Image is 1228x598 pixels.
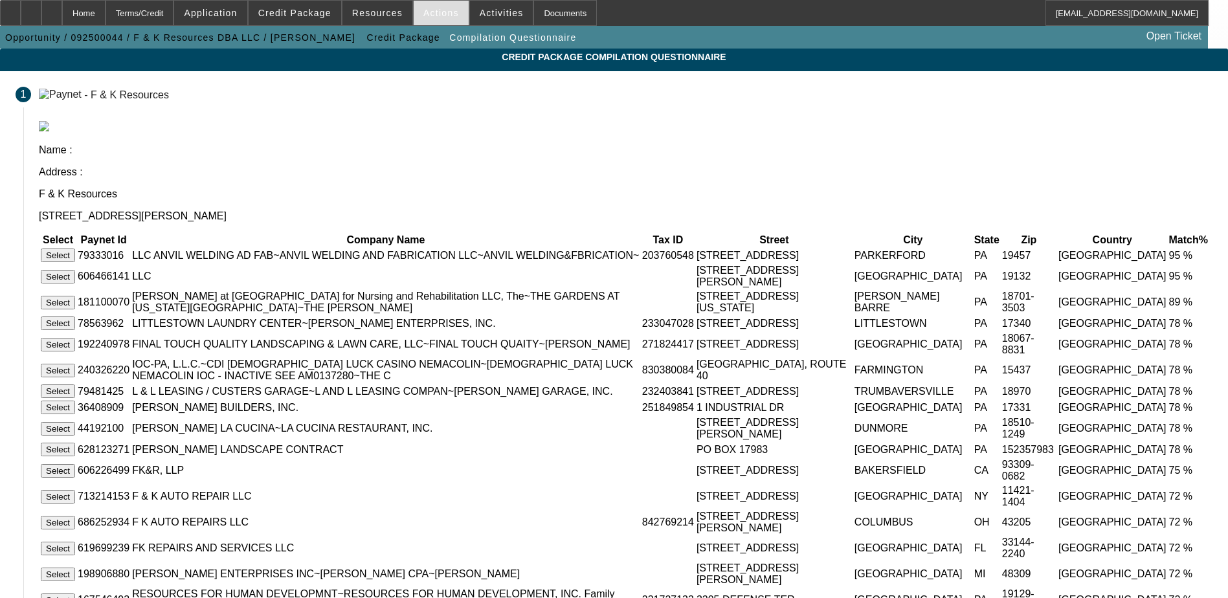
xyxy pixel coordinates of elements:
button: Select [41,464,75,478]
td: BAKERSFIELD [854,458,972,483]
th: Tax ID [642,234,695,247]
img: paynet_logo.jpg [39,121,49,131]
td: [GEOGRAPHIC_DATA] [854,332,972,357]
td: 19132 [1001,264,1056,289]
td: [GEOGRAPHIC_DATA], ROUTE 40 [696,358,853,382]
td: [GEOGRAPHIC_DATA] [1058,562,1167,586]
td: NY [974,484,1000,509]
td: 19457 [1001,248,1056,263]
td: FARMINGTON [854,358,972,382]
td: 78 % [1168,332,1209,357]
div: - F & K Resources [84,89,169,100]
td: [GEOGRAPHIC_DATA] [854,562,972,586]
td: [GEOGRAPHIC_DATA] [854,484,972,509]
button: Activities [470,1,533,25]
td: [PERSON_NAME] ENTERPRISES INC~[PERSON_NAME] CPA~[PERSON_NAME] [131,562,640,586]
td: [STREET_ADDRESS] [696,332,853,357]
td: 79481425 [77,384,130,399]
td: 713214153 [77,484,130,509]
td: 15437 [1001,358,1056,382]
td: 192240978 [77,332,130,357]
td: 18701-3503 [1001,290,1056,315]
td: PARKERFORD [854,248,972,263]
td: 842769214 [642,510,695,535]
td: [PERSON_NAME] BUILDERS, INC. [131,400,640,415]
td: 11421-1404 [1001,484,1056,509]
td: [STREET_ADDRESS] [696,484,853,509]
td: [STREET_ADDRESS][PERSON_NAME] [696,416,853,441]
button: Select [41,516,75,529]
td: [PERSON_NAME] LA CUCINA~LA CUCINA RESTAURANT, INC. [131,416,640,441]
img: Paynet [39,89,82,100]
p: Name : [39,144,1212,156]
td: PA [974,384,1000,399]
td: F & K AUTO REPAIR LLC [131,484,640,509]
td: OH [974,510,1000,535]
button: Select [41,316,75,330]
td: [GEOGRAPHIC_DATA] [1058,290,1167,315]
td: 72 % [1168,484,1209,509]
td: 95 % [1168,248,1209,263]
td: 628123271 [77,442,130,457]
td: LITTLESTOWN LAUNDRY CENTER~[PERSON_NAME] ENTERPRISES, INC. [131,316,640,331]
td: 79333016 [77,248,130,263]
span: Opportunity / 092500044 / F & K Resources DBA LLC / [PERSON_NAME] [5,32,355,43]
button: Select [41,401,75,414]
td: 271824417 [642,332,695,357]
span: 1 [21,89,27,100]
td: 78563962 [77,316,130,331]
th: City [854,234,972,247]
button: Select [41,422,75,436]
button: Select [41,249,75,262]
p: Address : [39,166,1212,178]
button: Compilation Questionnaire [446,26,579,49]
span: Application [184,8,237,18]
td: PA [974,332,1000,357]
button: Application [174,1,247,25]
span: Activities [480,8,524,18]
th: Street [696,234,853,247]
td: 78 % [1168,416,1209,441]
td: IOC-PA, L.L.C.~CDI [DEMOGRAPHIC_DATA] LUCK CASINO NEMACOLIN~[DEMOGRAPHIC_DATA] LUCK NEMACOLIN IOC... [131,358,640,382]
td: [GEOGRAPHIC_DATA] [854,264,972,289]
td: LLC ANVIL WELDING AD FAB~ANVIL WELDING AND FABRICATION LLC~ANVIL WELDING&FBRICATION~ [131,248,640,263]
button: Select [41,542,75,555]
td: 18510-1249 [1001,416,1056,441]
td: 89 % [1168,290,1209,315]
td: [PERSON_NAME] at [GEOGRAPHIC_DATA] for Nursing and Rehabilitation LLC, The~THE GARDENS AT [US_STA... [131,290,640,315]
span: Credit Package [367,32,440,43]
td: FK&R, LLP [131,458,640,483]
button: Select [41,443,75,456]
td: [PERSON_NAME] BARRE [854,290,972,315]
td: [GEOGRAPHIC_DATA] [1058,536,1167,560]
button: Select [41,384,75,398]
button: Credit Package [249,1,341,25]
td: 152357983 [1001,442,1056,457]
button: Select [41,364,75,377]
td: 33144-2240 [1001,536,1056,560]
th: State [974,234,1000,247]
td: 606226499 [77,458,130,483]
td: 78 % [1168,384,1209,399]
td: [PERSON_NAME] LANDSCAPE CONTRACT [131,442,640,457]
td: [GEOGRAPHIC_DATA] [1058,358,1167,382]
td: 17331 [1001,400,1056,415]
td: CA [974,458,1000,483]
button: Select [41,338,75,351]
td: 606466141 [77,264,130,289]
td: LITTLESTOWN [854,316,972,331]
td: [GEOGRAPHIC_DATA] [1058,442,1167,457]
td: [STREET_ADDRESS] [696,458,853,483]
td: PA [974,316,1000,331]
td: [STREET_ADDRESS][PERSON_NAME] [696,510,853,535]
td: 44192100 [77,416,130,441]
span: Credit Package Compilation Questionnaire [10,52,1218,62]
td: [GEOGRAPHIC_DATA] [1058,510,1167,535]
td: PA [974,400,1000,415]
td: PA [974,416,1000,441]
td: [GEOGRAPHIC_DATA] [1058,400,1167,415]
th: Select [40,234,76,247]
td: [STREET_ADDRESS][US_STATE] [696,290,853,315]
td: PA [974,358,1000,382]
td: 72 % [1168,562,1209,586]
